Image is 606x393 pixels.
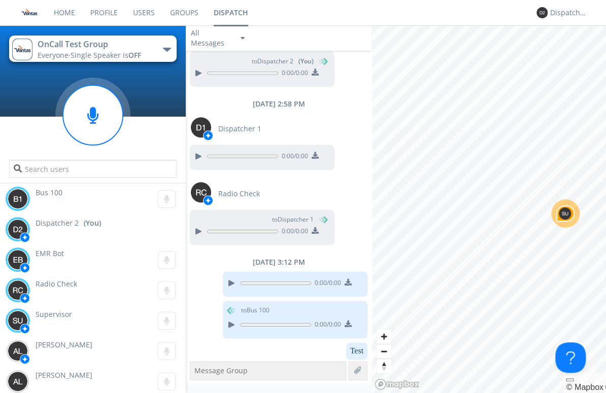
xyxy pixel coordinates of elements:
[12,39,32,60] img: 893f618409a44a8ca95fc198ca9e00d1
[8,310,28,331] img: 373638.png
[36,340,92,349] span: [PERSON_NAME]
[311,320,341,331] span: 0:00 / 0:00
[186,99,372,109] div: [DATE] 2:58 PM
[555,342,586,373] iframe: Toggle Customer Support
[8,341,28,361] img: 373638.png
[9,160,176,178] input: Search users
[8,280,28,300] img: 373638.png
[84,218,101,228] div: (You)
[8,189,28,209] img: 373638.png
[186,257,372,267] div: [DATE] 3:12 PM
[36,188,62,197] span: Bus 100
[272,215,314,224] span: to Dispatcher 1
[191,28,231,48] div: All Messages
[377,359,391,373] button: Reset bearing to north
[377,329,391,344] button: Zoom in
[311,278,341,290] span: 0:00 / 0:00
[241,306,270,315] span: to Bus 100
[241,37,245,40] img: caret-down-sm.svg
[566,383,603,391] a: Mapbox
[71,50,141,60] span: Single Speaker is
[278,68,308,80] span: 0:00 / 0:00
[8,371,28,391] img: 373638.png
[377,344,391,359] button: Zoom out
[38,50,152,60] div: Everyone ·
[36,248,64,258] span: EMR Bot
[36,218,79,228] span: Dispatcher 2
[36,279,77,289] span: Radio Check
[218,124,261,134] span: Dispatcher 1
[345,278,352,285] img: download media button
[128,50,141,60] span: OFF
[278,152,308,163] span: 0:00 / 0:00
[550,8,588,18] div: Dispatcher 2
[312,68,319,76] img: download media button
[36,309,72,319] span: Supervisor
[559,207,571,220] img: 373638.png
[218,189,260,199] span: Radio Check
[191,182,211,202] img: 373638.png
[298,57,314,65] span: (You)
[9,35,176,62] button: OnCall Test GroupEveryone·Single Speaker isOFF
[536,7,548,18] img: 373638.png
[20,4,39,22] img: f1aae8ebb7b8478a8eaba14e9f442c81
[191,117,211,137] img: 373638.png
[36,370,92,380] span: [PERSON_NAME]
[8,219,28,239] img: 373638.png
[556,205,575,222] div: Map marker
[345,320,352,327] img: download media button
[8,249,28,270] img: 373638.png
[377,344,391,359] span: Zoom out
[312,152,319,159] img: download media button
[566,378,574,381] button: Toggle attribution
[350,346,363,355] dc-p: Test
[38,39,152,50] div: OnCall Test Group
[252,57,314,66] span: to Dispatcher 2
[375,378,419,390] a: Mapbox logo
[278,227,308,238] span: 0:00 / 0:00
[312,227,319,234] img: download media button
